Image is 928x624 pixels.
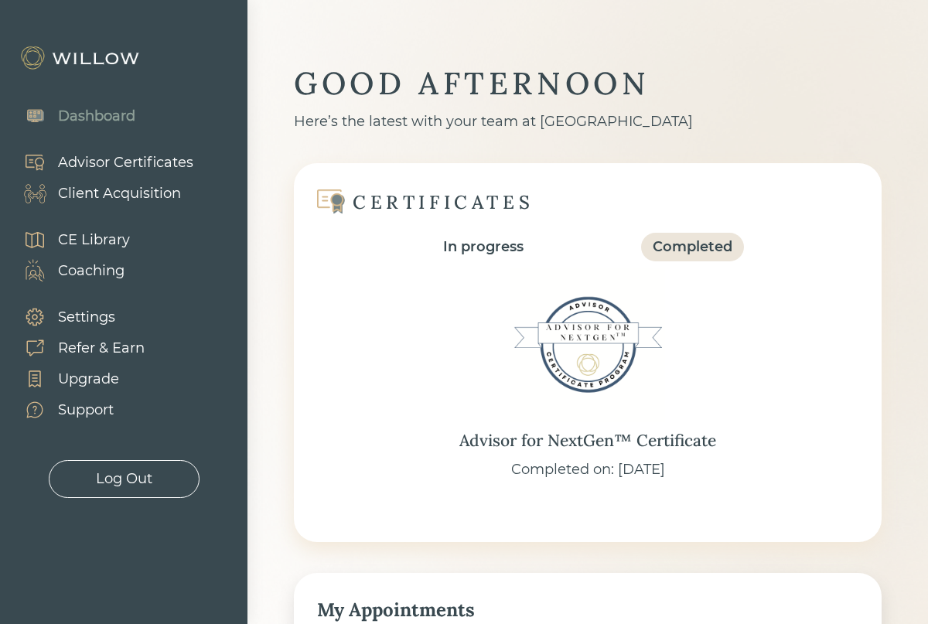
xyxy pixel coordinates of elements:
[8,178,193,209] a: Client Acquisition
[58,338,145,359] div: Refer & Earn
[459,428,716,453] div: Advisor for NextGen™ Certificate
[58,261,125,281] div: Coaching
[511,459,665,480] div: Completed on: [DATE]
[8,147,193,178] a: Advisor Certificates
[294,63,882,104] div: GOOD AFTERNOON
[353,190,534,214] div: CERTIFICATES
[8,363,145,394] a: Upgrade
[58,230,130,251] div: CE Library
[8,101,135,131] a: Dashboard
[8,255,130,286] a: Coaching
[58,106,135,127] div: Dashboard
[294,111,882,132] div: Here’s the latest with your team at [GEOGRAPHIC_DATA]
[58,183,181,204] div: Client Acquisition
[58,369,119,390] div: Upgrade
[58,307,115,328] div: Settings
[653,237,732,257] div: Completed
[8,224,130,255] a: CE Library
[317,596,858,624] div: My Appointments
[58,400,114,421] div: Support
[19,46,143,70] img: Willow
[96,469,152,489] div: Log Out
[510,268,665,422] img: Advisor for NextGen™ Certificate Badge
[443,237,524,257] div: In progress
[58,152,193,173] div: Advisor Certificates
[8,332,145,363] a: Refer & Earn
[8,302,145,332] a: Settings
